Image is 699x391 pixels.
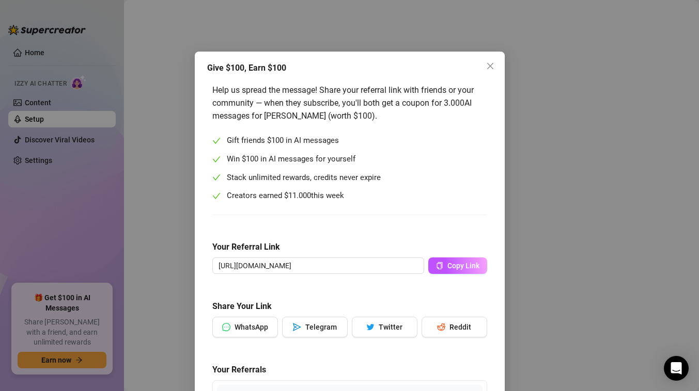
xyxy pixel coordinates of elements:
span: check [212,192,221,200]
button: messageWhatsApp [212,317,278,337]
div: Open Intercom Messenger [664,356,689,381]
button: Copy Link [428,257,487,274]
span: Copy Link [447,262,479,270]
span: twitter [366,323,375,331]
span: check [212,137,221,145]
span: check [212,155,221,164]
span: reddit [437,323,445,331]
h5: Share Your Link [212,300,487,313]
button: redditReddit [422,317,487,337]
div: Give $100, Earn $100 [207,62,492,74]
span: WhatsApp [235,323,268,331]
span: Gift friends $100 in AI messages [227,135,339,147]
span: check [212,173,221,182]
span: message [222,323,230,331]
span: send [293,323,301,331]
h5: Your Referral Link [212,241,487,253]
button: sendTelegram [282,317,348,337]
button: Close [482,58,499,74]
span: Creators earned $ this week [227,190,344,202]
div: Help us spread the message! Share your referral link with friends or your community — when they s... [212,84,487,122]
span: copy [436,262,443,269]
span: Close [482,62,499,70]
span: Twitter [379,323,402,331]
span: Stack unlimited rewards, credits never expire [227,172,381,184]
h5: Your Referrals [212,364,487,376]
button: twitterTwitter [352,317,417,337]
span: Win $100 in AI messages for yourself [227,153,355,166]
span: Telegram [305,323,337,331]
span: Reddit [449,323,471,331]
span: close [486,62,494,70]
